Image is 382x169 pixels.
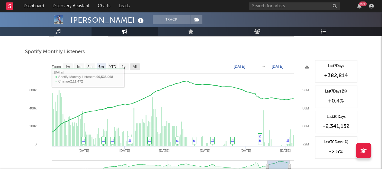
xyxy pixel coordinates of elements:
text: [DATE] [79,149,89,152]
text: [DATE] [234,64,245,69]
a: ♫ [211,138,214,141]
div: Last 30 Days (%) [318,140,354,145]
text: → [262,64,265,69]
text: 88M [302,106,309,110]
text: [DATE] [159,149,169,152]
div: Last 7 Days [318,63,354,69]
text: 3m [87,65,92,69]
div: Last 30 Days [318,114,354,120]
text: 1m [76,65,81,69]
text: 1w [65,65,70,69]
text: Zoom [52,65,61,69]
a: ♫ [176,138,178,141]
div: [PERSON_NAME] [70,15,145,25]
text: [DATE] [272,64,283,69]
text: All [133,65,136,69]
div: -2.5 % [318,148,354,155]
a: ♫ [129,138,131,141]
text: 6m [98,65,104,69]
text: 0 [34,142,36,146]
a: ♫ [259,134,261,138]
div: +382,814 [318,72,354,79]
a: ♫ [259,138,261,141]
text: [DATE] [240,149,251,152]
a: ♫ [148,138,151,141]
div: -2,341,152 [318,123,354,130]
a: ♫ [231,138,234,141]
span: Spotify Monthly Listeners [25,48,85,56]
text: YTD [109,65,116,69]
a: ♫ [82,138,85,141]
a: ♫ [102,138,105,141]
text: 1y [121,65,125,69]
button: 99+ [357,4,361,8]
div: 99 + [359,2,367,6]
text: 200k [29,124,37,128]
text: 96M [302,88,309,92]
a: ♫ [111,138,114,141]
text: [DATE] [280,149,291,152]
a: ♫ [193,138,195,141]
button: Track [153,15,191,24]
div: +0.4 % [318,97,354,105]
a: ♫ [287,138,289,141]
text: [DATE] [119,149,130,152]
input: Search for artists [249,2,340,10]
div: Last 7 Days (%) [318,89,354,94]
text: 80M [302,124,309,128]
text: [DATE] [200,149,210,152]
text: 72M [302,142,309,146]
text: 400k [29,106,37,110]
text: 600k [29,88,37,92]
